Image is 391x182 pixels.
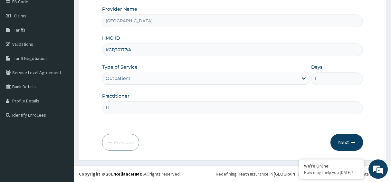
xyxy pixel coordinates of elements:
[14,27,25,33] span: Tariffs
[216,171,386,177] div: Redefining Heath Insurance in [GEOGRAPHIC_DATA] using Telemedicine and Data Science!
[12,32,26,48] img: d_794563401_company_1708531726252_794563401
[115,171,143,177] a: RelianceHMO
[102,93,129,99] label: Practitioner
[102,35,120,41] label: HMO ID
[102,43,363,56] input: Enter HMO ID
[33,36,108,44] div: Chat with us now
[102,134,139,151] button: Previous
[106,75,130,81] div: Outpatient
[102,6,137,12] label: Provider Name
[304,163,359,169] div: We're Online!
[14,55,47,61] span: Tariff Negotiation
[74,166,391,182] footer: All rights reserved.
[3,117,123,139] textarea: Type your message and hit 'Enter'
[102,64,138,70] label: Type of Service
[330,134,363,151] button: Next
[37,52,89,117] span: We're online!
[102,101,363,114] input: Enter Name
[106,3,121,19] div: Minimize live chat window
[304,170,359,175] p: How may I help you today?
[311,64,322,70] label: Days
[14,13,26,19] span: Claims
[79,171,144,177] strong: Copyright © 2017 .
